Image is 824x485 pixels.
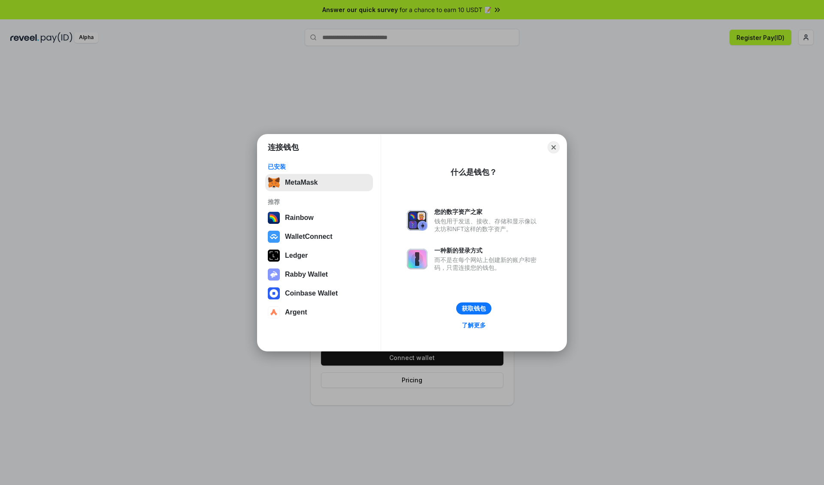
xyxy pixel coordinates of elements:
[268,287,280,299] img: svg+xml,%3Csvg%20width%3D%2228%22%20height%3D%2228%22%20viewBox%3D%220%200%2028%2028%22%20fill%3D...
[285,308,307,316] div: Argent
[265,304,373,321] button: Argent
[268,212,280,224] img: svg+xml,%3Csvg%20width%3D%22120%22%20height%3D%22120%22%20viewBox%3D%220%200%20120%20120%22%20fil...
[434,256,541,271] div: 而不是在每个网站上创建新的账户和密码，只需连接您的钱包。
[265,266,373,283] button: Rabby Wallet
[285,290,338,297] div: Coinbase Wallet
[268,231,280,243] img: svg+xml,%3Csvg%20width%3D%2228%22%20height%3D%2228%22%20viewBox%3D%220%200%2028%2028%22%20fill%3D...
[268,142,299,153] h1: 连接钱包
[434,217,541,233] div: 钱包用于发送、接收、存储和显示像以太坊和NFT这样的数字资产。
[457,320,491,331] a: 了解更多
[407,210,427,231] img: svg+xml,%3Csvg%20xmlns%3D%22http%3A%2F%2Fwww.w3.org%2F2000%2Fsvg%22%20fill%3D%22none%22%20viewBox...
[285,179,318,186] div: MetaMask
[268,306,280,318] img: svg+xml,%3Csvg%20width%3D%2228%22%20height%3D%2228%22%20viewBox%3D%220%200%2028%2028%22%20fill%3D...
[462,305,486,312] div: 获取钱包
[285,271,328,278] div: Rabby Wallet
[265,247,373,264] button: Ledger
[268,163,370,171] div: 已安装
[265,228,373,245] button: WalletConnect
[451,167,497,177] div: 什么是钱包？
[407,249,427,269] img: svg+xml,%3Csvg%20xmlns%3D%22http%3A%2F%2Fwww.w3.org%2F2000%2Fsvg%22%20fill%3D%22none%22%20viewBox...
[268,177,280,189] img: svg+xml,%3Csvg%20fill%3D%22none%22%20height%3D%2233%22%20viewBox%3D%220%200%2035%2033%22%20width%...
[265,174,373,191] button: MetaMask
[268,268,280,281] img: svg+xml,%3Csvg%20xmlns%3D%22http%3A%2F%2Fwww.w3.org%2F2000%2Fsvg%22%20fill%3D%22none%22%20viewBox...
[462,321,486,329] div: 了解更多
[265,285,373,302] button: Coinbase Wallet
[285,214,314,222] div: Rainbow
[434,247,541,254] div: 一种新的登录方式
[434,208,541,216] div: 您的数字资产之家
[268,198,370,206] div: 推荐
[268,250,280,262] img: svg+xml,%3Csvg%20xmlns%3D%22http%3A%2F%2Fwww.w3.org%2F2000%2Fsvg%22%20width%3D%2228%22%20height%3...
[548,141,560,153] button: Close
[285,252,308,259] div: Ledger
[285,233,333,241] div: WalletConnect
[456,302,491,314] button: 获取钱包
[265,209,373,226] button: Rainbow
